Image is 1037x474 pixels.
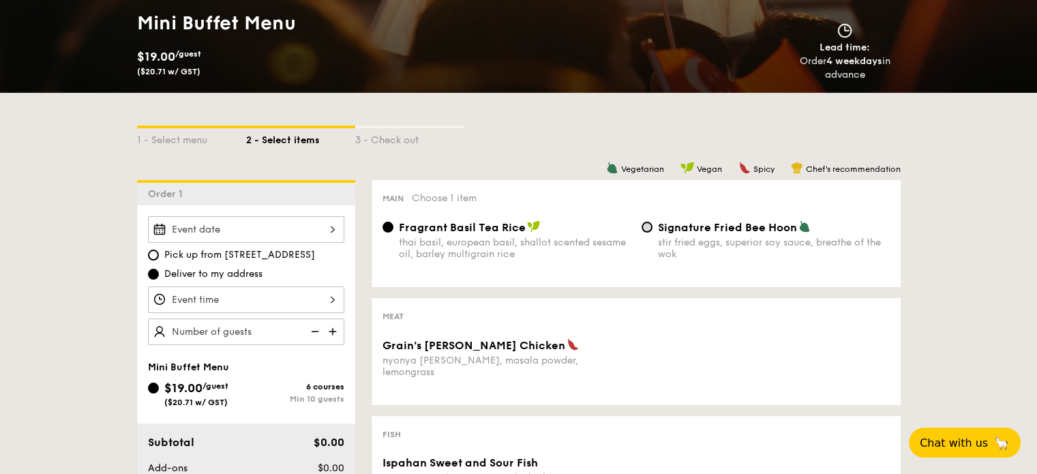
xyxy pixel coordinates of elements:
span: Signature Fried Bee Hoon [658,221,797,234]
span: Ispahan Sweet and Sour Fish [382,456,538,469]
span: Grain's [PERSON_NAME] Chicken [382,339,565,352]
input: Event time [148,286,344,313]
strong: 4 weekdays [826,55,882,67]
span: Order 1 [148,188,188,200]
span: Choose 1 item [412,192,477,204]
div: stir fried eggs, superior soy sauce, breathe of the wok [658,237,890,260]
img: icon-vegetarian.fe4039eb.svg [606,162,618,174]
input: Signature Fried Bee Hoonstir fried eggs, superior soy sauce, breathe of the wok [642,222,652,233]
img: icon-vegetarian.fe4039eb.svg [798,220,811,233]
span: Deliver to my address [164,267,262,281]
span: Meat [382,312,404,321]
span: Vegan [697,164,722,174]
div: 1 - Select menu [137,128,246,147]
div: 3 - Check out [355,128,464,147]
span: Chef's recommendation [806,164,901,174]
img: icon-chef-hat.a58ddaea.svg [791,162,803,174]
span: Spicy [753,164,775,174]
span: ($20.71 w/ GST) [164,398,228,407]
span: Vegetarian [621,164,664,174]
span: /guest [202,381,228,391]
span: ($20.71 w/ GST) [137,67,200,76]
img: icon-clock.2db775ea.svg [835,23,855,38]
span: Pick up from [STREET_ADDRESS] [164,248,315,262]
span: Main [382,194,404,203]
span: Fragrant Basil Tea Rice [399,221,526,234]
h1: Mini Buffet Menu [137,11,513,35]
div: nyonya [PERSON_NAME], masala powder, lemongrass [382,355,631,378]
input: Deliver to my address [148,269,159,280]
span: Lead time: [820,42,870,53]
span: $0.00 [313,436,344,449]
img: icon-vegan.f8ff3823.svg [527,220,541,233]
img: icon-vegan.f8ff3823.svg [680,162,694,174]
span: $19.00 [137,49,175,64]
input: Event date [148,216,344,243]
span: Fish [382,430,401,439]
span: $0.00 [317,462,344,474]
span: 🦙 [993,435,1010,451]
img: icon-reduce.1d2dbef1.svg [303,319,324,344]
img: icon-spicy.37a8142b.svg [567,338,579,351]
div: Min 10 guests [246,394,344,404]
input: Number of guests [148,319,344,345]
input: Pick up from [STREET_ADDRESS] [148,250,159,261]
span: Subtotal [148,436,194,449]
span: Chat with us [920,436,988,449]
div: thai basil, european basil, shallot scented sesame oil, barley multigrain rice [399,237,631,260]
div: Order in advance [784,55,906,82]
span: Mini Buffet Menu [148,361,229,373]
img: icon-add.58712e84.svg [324,319,344,344]
span: Add-ons [148,462,187,474]
input: Fragrant Basil Tea Ricethai basil, european basil, shallot scented sesame oil, barley multigrain ... [382,222,393,233]
button: Chat with us🦙 [909,428,1021,458]
span: /guest [175,49,201,59]
input: $19.00/guest($20.71 w/ GST)6 coursesMin 10 guests [148,383,159,394]
span: $19.00 [164,381,202,396]
div: 2 - Select items [246,128,355,147]
div: 6 courses [246,382,344,391]
img: icon-spicy.37a8142b.svg [738,162,751,174]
